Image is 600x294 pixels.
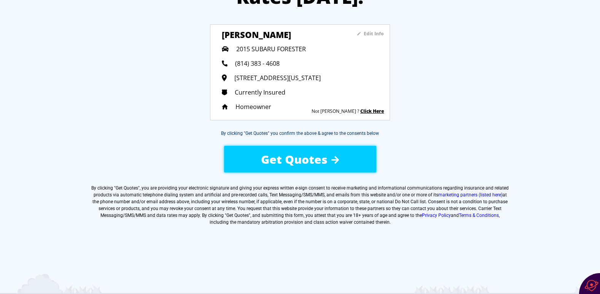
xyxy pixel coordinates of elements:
[91,185,509,226] label: By clicking " ", you are providing your electronic signature and giving your express written e-si...
[116,185,138,191] span: Get Quotes
[261,152,328,167] span: Get Quotes
[235,59,280,68] span: (814) 383 - 4608
[459,213,499,218] a: Terms & Conditions
[235,88,285,96] span: Currently Insured
[312,108,359,114] sapn: Not [PERSON_NAME] ?
[234,74,321,82] span: [STREET_ADDRESS][US_STATE]
[364,30,384,37] sapn: Edit Info
[222,29,334,40] h3: [PERSON_NAME]
[224,146,376,172] button: Get Quotes
[221,130,379,137] div: By clicking "Get Quotes" you confirm the above & agree to the consents below
[360,108,384,114] a: Click Here
[236,45,306,53] span: 2015 SUBARU FORESTER
[438,192,503,198] a: marketing partners (listed here)
[422,213,451,218] a: Privacy Policy
[236,103,271,111] span: Homeowner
